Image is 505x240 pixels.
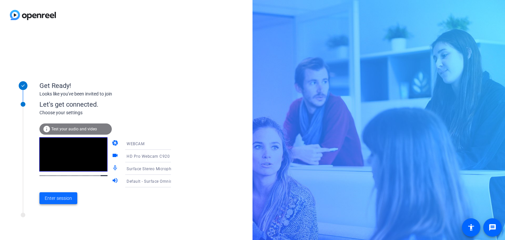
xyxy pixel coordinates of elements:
[467,224,475,231] mat-icon: accessibility
[112,177,120,185] mat-icon: volume_up
[127,178,260,184] span: Default - Surface Omnisonic Speakers (Surface High Definition Audio)
[45,195,72,202] span: Enter session
[127,153,195,159] span: HD Pro Webcam C920 (046d:082d)
[127,166,242,171] span: Surface Stereo Microphones (Surface High Definition Audio)
[39,81,171,91] div: Get Ready!
[39,99,184,109] div: Let's get connected.
[489,224,496,231] mat-icon: message
[112,152,120,160] mat-icon: videocam
[39,192,77,204] button: Enter session
[112,140,120,147] mat-icon: camera
[112,165,120,173] mat-icon: mic_none
[39,91,171,97] div: Looks like you've been invited to join
[51,127,97,131] span: Test your audio and video
[39,109,184,116] div: Choose your settings
[43,125,51,133] mat-icon: info
[127,142,144,146] span: WEBCAM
